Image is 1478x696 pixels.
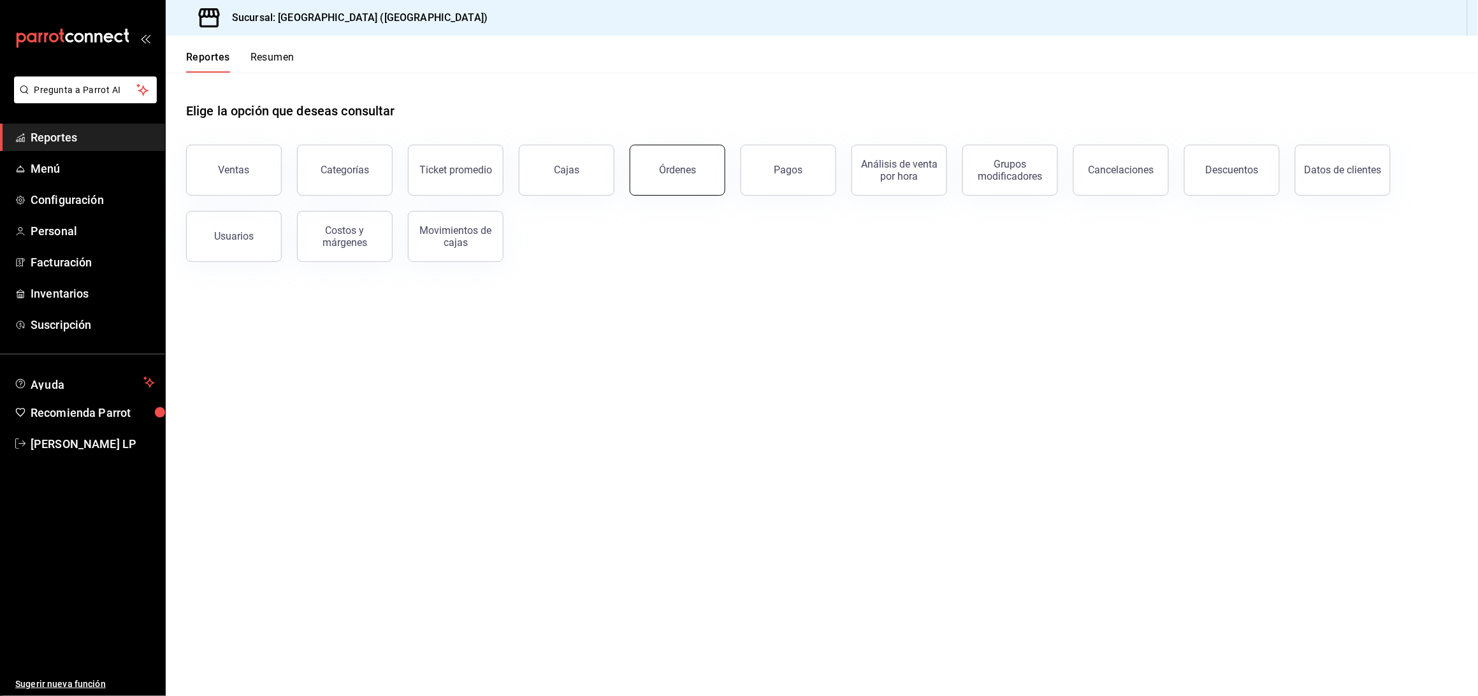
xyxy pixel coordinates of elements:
[851,145,947,196] button: Análisis de venta por hora
[321,164,369,176] div: Categorías
[140,33,150,43] button: open_drawer_menu
[31,435,155,453] span: [PERSON_NAME] LP
[741,145,836,196] button: Pagos
[1073,145,1169,196] button: Cancelaciones
[250,51,294,73] button: Resumen
[34,83,137,97] span: Pregunta a Parrot AI
[630,145,725,196] button: Órdenes
[416,224,495,249] div: Movimientos de cajas
[408,145,504,196] button: Ticket promedio
[186,101,395,120] h1: Elige la opción que deseas consultar
[31,254,155,271] span: Facturación
[554,164,579,176] div: Cajas
[9,92,157,106] a: Pregunta a Parrot AI
[186,51,230,73] button: Reportes
[1305,164,1382,176] div: Datos de clientes
[971,158,1050,182] div: Grupos modificadores
[31,404,155,421] span: Recomienda Parrot
[222,10,488,25] h3: Sucursal: [GEOGRAPHIC_DATA] ([GEOGRAPHIC_DATA])
[186,51,294,73] div: navigation tabs
[419,164,492,176] div: Ticket promedio
[31,129,155,146] span: Reportes
[1206,164,1259,176] div: Descuentos
[219,164,250,176] div: Ventas
[519,145,614,196] button: Cajas
[214,230,254,242] div: Usuarios
[408,211,504,262] button: Movimientos de cajas
[774,164,803,176] div: Pagos
[31,222,155,240] span: Personal
[31,191,155,208] span: Configuración
[1295,145,1391,196] button: Datos de clientes
[860,158,939,182] div: Análisis de venta por hora
[1184,145,1280,196] button: Descuentos
[186,145,282,196] button: Ventas
[31,316,155,333] span: Suscripción
[31,375,138,390] span: Ayuda
[31,160,155,177] span: Menú
[15,678,155,691] span: Sugerir nueva función
[305,224,384,249] div: Costos y márgenes
[186,211,282,262] button: Usuarios
[14,76,157,103] button: Pregunta a Parrot AI
[297,211,393,262] button: Costos y márgenes
[31,285,155,302] span: Inventarios
[1089,164,1154,176] div: Cancelaciones
[962,145,1058,196] button: Grupos modificadores
[297,145,393,196] button: Categorías
[659,164,696,176] div: Órdenes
